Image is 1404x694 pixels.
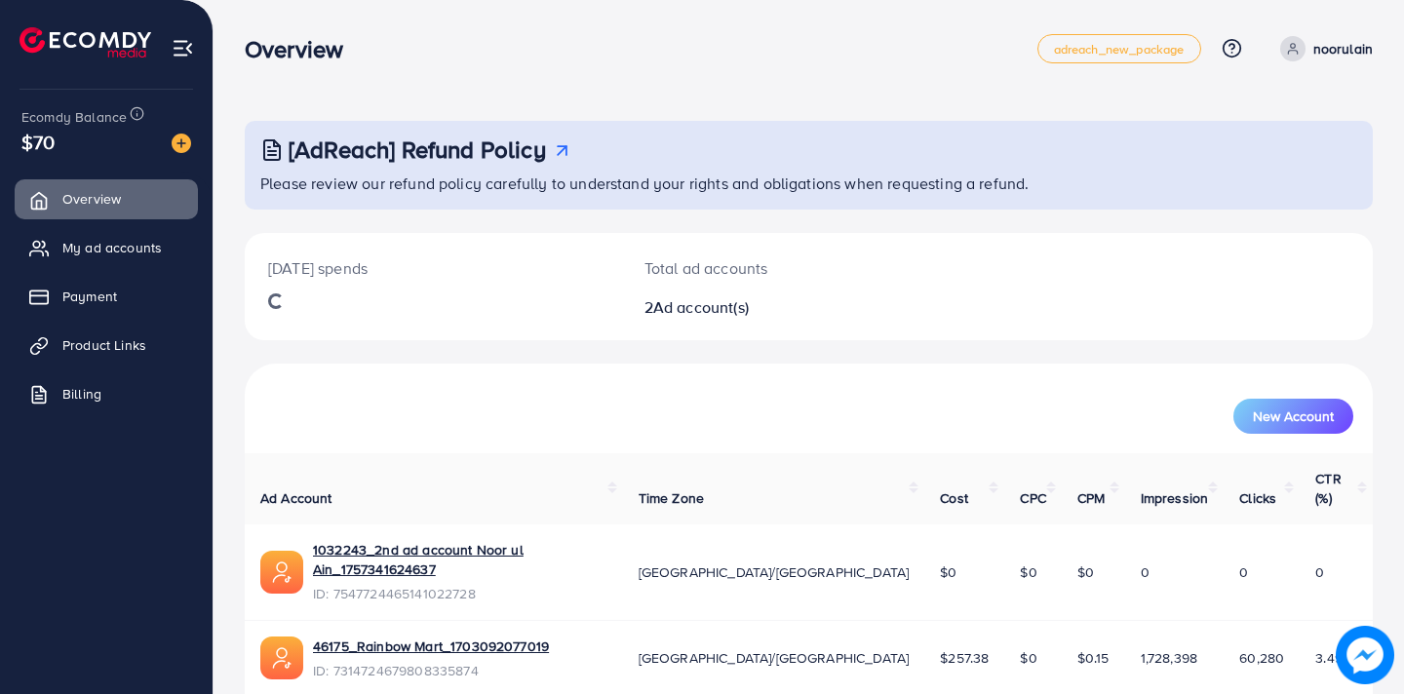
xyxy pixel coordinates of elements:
[940,488,968,508] span: Cost
[940,562,956,582] span: $0
[260,636,303,679] img: ic-ads-acc.e4c84228.svg
[21,128,55,156] span: $70
[653,296,749,318] span: Ad account(s)
[639,648,910,668] span: [GEOGRAPHIC_DATA]/[GEOGRAPHIC_DATA]
[1020,562,1036,582] span: $0
[1272,36,1373,61] a: noorulain
[1077,562,1094,582] span: $0
[15,228,198,267] a: My ad accounts
[1336,626,1394,684] img: image
[313,661,549,680] span: ID: 7314724679808335874
[1239,488,1276,508] span: Clicks
[62,384,101,404] span: Billing
[644,256,879,280] p: Total ad accounts
[1141,488,1209,508] span: Impression
[1239,562,1248,582] span: 0
[1077,488,1105,508] span: CPM
[1253,409,1334,423] span: New Account
[639,562,910,582] span: [GEOGRAPHIC_DATA]/[GEOGRAPHIC_DATA]
[1315,469,1341,508] span: CTR (%)
[15,374,198,413] a: Billing
[1077,648,1110,668] span: $0.15
[1020,648,1036,668] span: $0
[313,540,607,580] a: 1032243_2nd ad account Noor ul Ain_1757341624637
[172,134,191,153] img: image
[260,172,1361,195] p: Please review our refund policy carefully to understand your rights and obligations when requesti...
[1141,648,1197,668] span: 1,728,398
[1037,34,1201,63] a: adreach_new_package
[289,135,546,164] h3: [AdReach] Refund Policy
[1239,648,1284,668] span: 60,280
[1054,43,1185,56] span: adreach_new_package
[1141,562,1150,582] span: 0
[260,488,332,508] span: Ad Account
[1315,648,1343,668] span: 3.49
[1315,562,1324,582] span: 0
[644,298,879,317] h2: 2
[21,107,127,127] span: Ecomdy Balance
[260,551,303,594] img: ic-ads-acc.e4c84228.svg
[245,35,359,63] h3: Overview
[15,277,198,316] a: Payment
[62,189,121,209] span: Overview
[62,238,162,257] span: My ad accounts
[19,27,151,58] img: logo
[62,287,117,306] span: Payment
[15,179,198,218] a: Overview
[1020,488,1045,508] span: CPC
[1233,399,1353,434] button: New Account
[1313,37,1373,60] p: noorulain
[313,584,607,603] span: ID: 7547724465141022728
[313,636,549,656] a: 46175_Rainbow Mart_1703092077019
[15,326,198,365] a: Product Links
[940,648,989,668] span: $257.38
[639,488,704,508] span: Time Zone
[268,256,598,280] p: [DATE] spends
[172,37,194,59] img: menu
[62,335,146,355] span: Product Links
